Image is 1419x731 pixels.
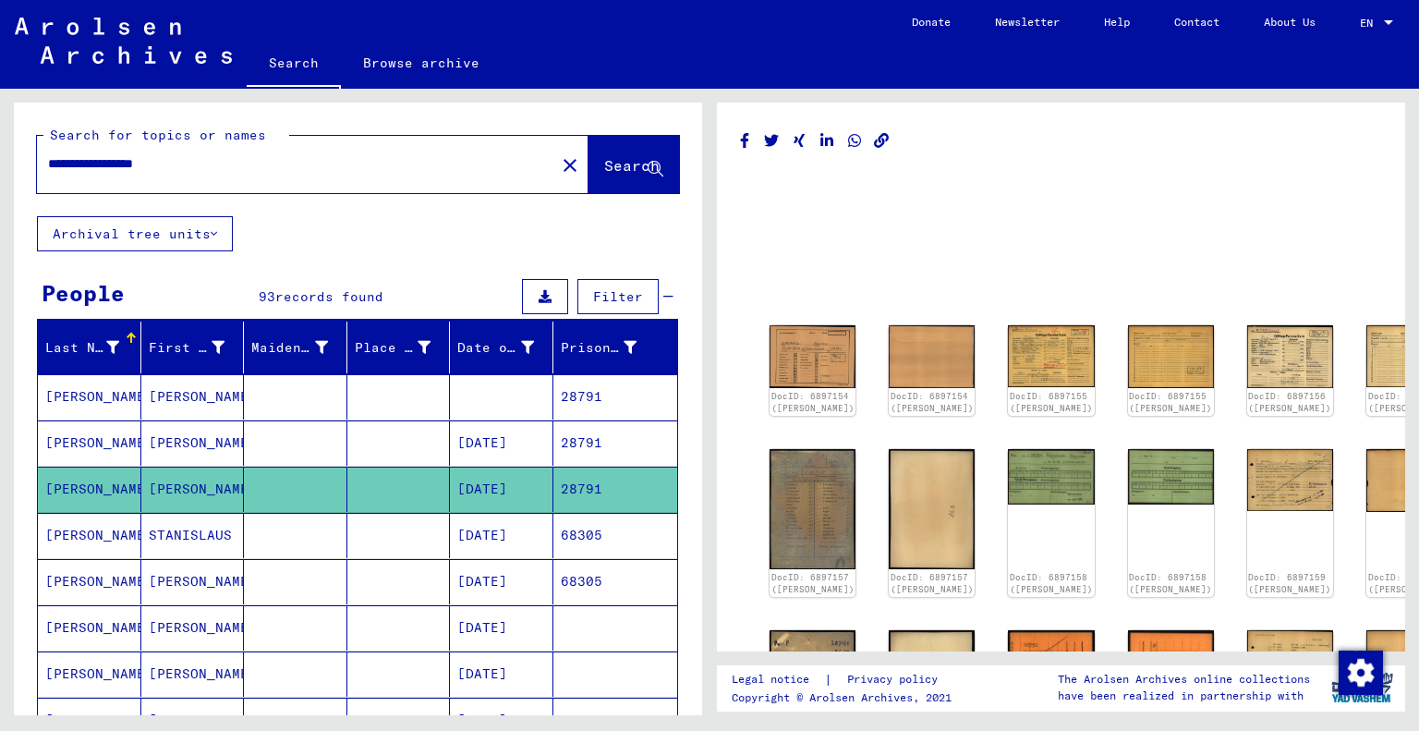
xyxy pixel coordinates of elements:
mat-header-cell: First Name [141,322,245,373]
mat-cell: [DATE] [450,513,553,558]
mat-cell: 28791 [553,467,678,512]
mat-cell: [PERSON_NAME] [38,513,141,558]
div: Place of Birth [355,333,455,362]
mat-cell: [PERSON_NAME] [141,374,245,420]
a: Legal notice [732,670,824,689]
div: Prisoner # [561,338,637,358]
button: Copy link [872,129,891,152]
mat-cell: [PERSON_NAME] [141,420,245,466]
a: Search [247,41,341,89]
button: Archival tree units [37,216,233,251]
img: 002.jpg [889,449,975,569]
div: Last Name [45,333,142,362]
button: Share on Xing [790,129,809,152]
mat-cell: 28791 [553,374,678,420]
mat-cell: [PERSON_NAME] [141,605,245,651]
mat-header-cell: Maiden Name [244,322,347,373]
img: 002.jpg [889,325,975,388]
mat-cell: [PERSON_NAME] [141,559,245,604]
img: 001.jpg [1247,630,1333,692]
span: Filter [593,288,643,305]
img: 001.jpg [1247,325,1333,387]
img: 001.jpg [770,325,855,388]
button: Share on Twitter [762,129,782,152]
a: DocID: 6897157 ([PERSON_NAME]) [891,572,974,595]
mat-header-cell: Place of Birth [347,322,451,373]
mat-header-cell: Date of Birth [450,322,553,373]
button: Filter [577,279,659,314]
a: DocID: 6897154 ([PERSON_NAME]) [891,391,974,414]
a: DocID: 6897158 ([PERSON_NAME]) [1010,572,1093,595]
span: records found [275,288,383,305]
a: Privacy policy [832,670,960,689]
img: 002.jpg [1128,449,1214,505]
div: Maiden Name [251,338,328,358]
mat-cell: [DATE] [450,605,553,651]
a: DocID: 6897156 ([PERSON_NAME]) [1248,391,1331,414]
mat-cell: [PERSON_NAME] [141,467,245,512]
a: DocID: 6897159 ([PERSON_NAME]) [1248,572,1331,595]
mat-cell: 68305 [553,559,678,604]
img: Arolsen_neg.svg [15,18,232,64]
span: Search [604,156,660,175]
a: DocID: 6897158 ([PERSON_NAME]) [1129,572,1212,595]
mat-cell: [PERSON_NAME] [38,467,141,512]
p: The Arolsen Archives online collections [1058,671,1310,688]
a: DocID: 6897154 ([PERSON_NAME]) [771,391,855,414]
mat-cell: [PERSON_NAME] [141,652,245,697]
div: Last Name [45,338,119,358]
a: DocID: 6897155 ([PERSON_NAME]) [1129,391,1212,414]
img: Change consent [1339,651,1383,695]
mat-header-cell: Prisoner # [553,322,678,373]
div: Maiden Name [251,333,351,362]
mat-cell: [DATE] [450,467,553,512]
mat-cell: [DATE] [450,559,553,604]
mat-cell: [PERSON_NAME] [38,559,141,604]
div: Change consent [1338,650,1382,694]
div: Place of Birth [355,338,431,358]
mat-cell: 68305 [553,513,678,558]
div: Date of Birth [457,338,534,358]
img: 001.jpg [1008,449,1094,504]
mat-cell: STANISLAUS [141,513,245,558]
mat-cell: [PERSON_NAME] [38,374,141,420]
img: 001.jpg [1008,325,1094,387]
button: Search [588,136,679,193]
a: Browse archive [341,41,502,85]
mat-cell: [DATE] [450,652,553,697]
img: yv_logo.png [1328,664,1397,711]
div: First Name [149,338,225,358]
button: Share on Facebook [735,129,755,152]
p: Copyright © Arolsen Archives, 2021 [732,689,960,706]
mat-cell: [DATE] [450,420,553,466]
img: 001.jpg [770,449,855,569]
div: Prisoner # [561,333,661,362]
mat-label: Search for topics or names [50,127,266,143]
mat-cell: [PERSON_NAME] [38,652,141,697]
mat-icon: close [559,154,581,177]
button: Share on LinkedIn [818,129,837,152]
mat-cell: 28791 [553,420,678,466]
div: | [732,670,960,689]
mat-cell: [PERSON_NAME] [38,420,141,466]
img: 001.jpg [1247,449,1333,511]
img: 002.jpg [1128,325,1214,388]
a: DocID: 6897157 ([PERSON_NAME]) [771,572,855,595]
button: Clear [552,146,588,183]
button: Share on WhatsApp [845,129,865,152]
mat-header-cell: Last Name [38,322,141,373]
div: First Name [149,333,249,362]
p: have been realized in partnership with [1058,688,1310,704]
a: DocID: 6897155 ([PERSON_NAME]) [1010,391,1093,414]
div: People [42,276,125,310]
span: EN [1360,17,1380,30]
span: 93 [259,288,275,305]
mat-cell: [PERSON_NAME] [38,605,141,651]
img: 002.jpg [889,630,975,709]
div: Date of Birth [457,333,557,362]
img: 001.jpg [770,630,855,710]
